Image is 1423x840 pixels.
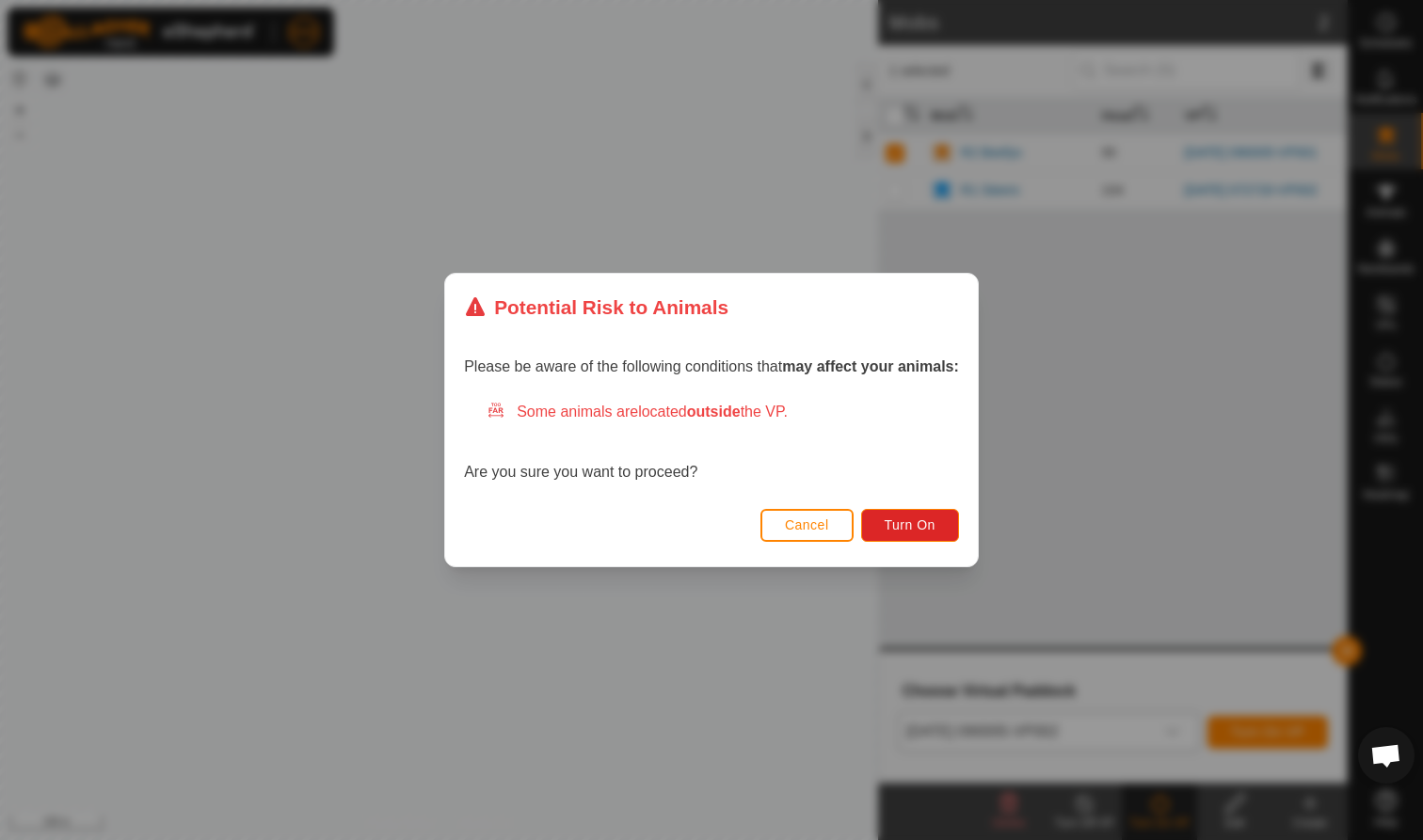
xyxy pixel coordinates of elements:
span: located the VP. [638,404,788,420]
div: Are you sure you want to proceed? [464,401,959,483]
button: Turn On [861,509,959,542]
span: Turn On [885,517,935,532]
div: Potential Risk to Animals [464,293,728,322]
button: Cancel [760,509,854,542]
strong: outside [687,404,741,420]
div: Open chat [1358,727,1415,784]
div: Some animals are [487,401,959,423]
span: Cancel [785,517,829,532]
strong: may affect your animals: [782,358,959,374]
span: Please be aware of the following conditions that [464,358,959,374]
